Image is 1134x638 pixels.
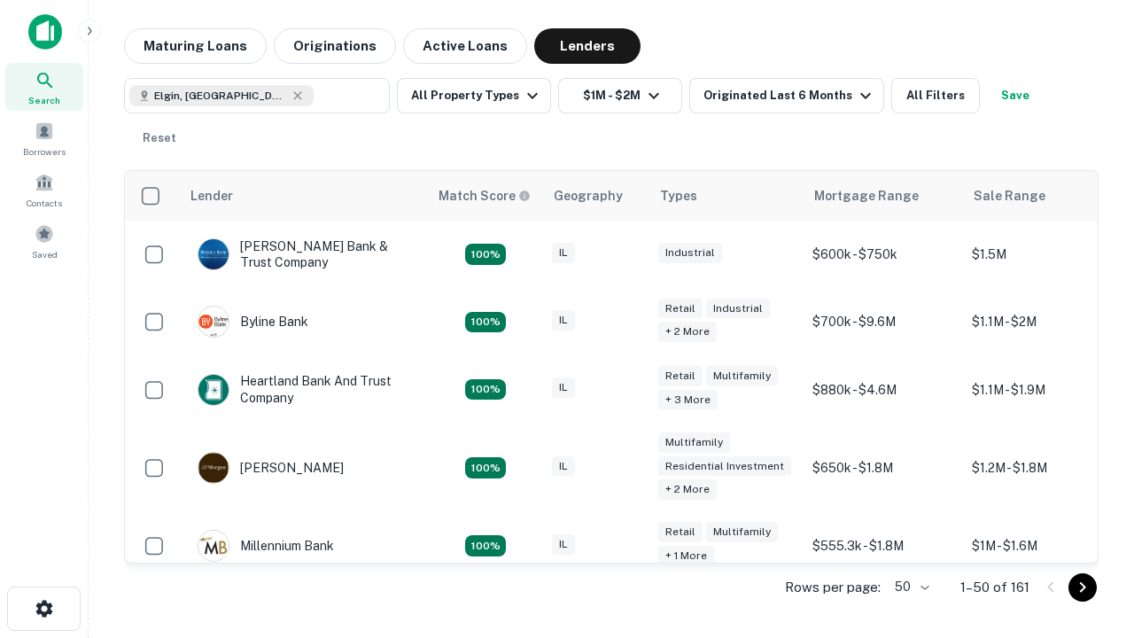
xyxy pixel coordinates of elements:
[658,456,791,477] div: Residential Investment
[465,244,506,265] div: Matching Properties: 28, hasApolloMatch: undefined
[552,243,575,263] div: IL
[397,78,551,113] button: All Property Types
[974,185,1045,206] div: Sale Range
[465,457,506,478] div: Matching Properties: 24, hasApolloMatch: undefined
[198,306,308,338] div: Byline Bank
[180,171,428,221] th: Lender
[658,546,714,566] div: + 1 more
[804,221,963,288] td: $600k - $750k
[552,534,575,555] div: IL
[465,312,506,333] div: Matching Properties: 17, hasApolloMatch: undefined
[658,432,730,453] div: Multifamily
[987,78,1044,113] button: Save your search to get updates of matches that match your search criteria.
[804,171,963,221] th: Mortgage Range
[439,186,527,206] h6: Match Score
[23,144,66,159] span: Borrowers
[658,479,717,500] div: + 2 more
[891,78,980,113] button: All Filters
[198,453,229,483] img: picture
[658,322,717,342] div: + 2 more
[1045,440,1134,525] iframe: Chat Widget
[804,512,963,580] td: $555.3k - $1.8M
[785,577,881,598] p: Rows per page:
[804,355,963,423] td: $880k - $4.6M
[706,299,770,319] div: Industrial
[963,512,1122,580] td: $1M - $1.6M
[28,93,60,107] span: Search
[963,171,1122,221] th: Sale Range
[963,288,1122,355] td: $1.1M - $2M
[124,28,267,64] button: Maturing Loans
[198,307,229,337] img: picture
[198,530,334,562] div: Millennium Bank
[706,522,778,542] div: Multifamily
[804,288,963,355] td: $700k - $9.6M
[552,377,575,398] div: IL
[190,185,233,206] div: Lender
[552,456,575,477] div: IL
[465,379,506,401] div: Matching Properties: 20, hasApolloMatch: undefined
[552,310,575,331] div: IL
[154,88,287,104] span: Elgin, [GEOGRAPHIC_DATA], [GEOGRAPHIC_DATA]
[960,577,1029,598] p: 1–50 of 161
[963,424,1122,513] td: $1.2M - $1.8M
[5,217,83,265] a: Saved
[28,14,62,50] img: capitalize-icon.png
[658,243,722,263] div: Industrial
[428,171,543,221] th: Capitalize uses an advanced AI algorithm to match your search with the best lender. The match sco...
[131,121,188,156] button: Reset
[658,299,703,319] div: Retail
[403,28,527,64] button: Active Loans
[534,28,641,64] button: Lenders
[888,574,932,600] div: 50
[274,28,396,64] button: Originations
[5,63,83,111] a: Search
[198,375,229,405] img: picture
[706,366,778,386] div: Multifamily
[5,114,83,162] a: Borrowers
[649,171,804,221] th: Types
[963,355,1122,423] td: $1.1M - $1.9M
[198,373,410,405] div: Heartland Bank And Trust Company
[543,171,649,221] th: Geography
[558,78,682,113] button: $1M - $2M
[439,186,531,206] div: Capitalize uses an advanced AI algorithm to match your search with the best lender. The match sco...
[32,247,58,261] span: Saved
[27,196,62,210] span: Contacts
[689,78,884,113] button: Originated Last 6 Months
[465,535,506,556] div: Matching Properties: 16, hasApolloMatch: undefined
[658,522,703,542] div: Retail
[198,452,344,484] div: [PERSON_NAME]
[658,366,703,386] div: Retail
[804,424,963,513] td: $650k - $1.8M
[554,185,623,206] div: Geography
[703,85,876,106] div: Originated Last 6 Months
[1068,573,1097,602] button: Go to next page
[814,185,919,206] div: Mortgage Range
[660,185,697,206] div: Types
[198,239,229,269] img: picture
[198,238,410,270] div: [PERSON_NAME] Bank & Trust Company
[963,221,1122,288] td: $1.5M
[5,166,83,214] a: Contacts
[198,531,229,561] img: picture
[658,390,718,410] div: + 3 more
